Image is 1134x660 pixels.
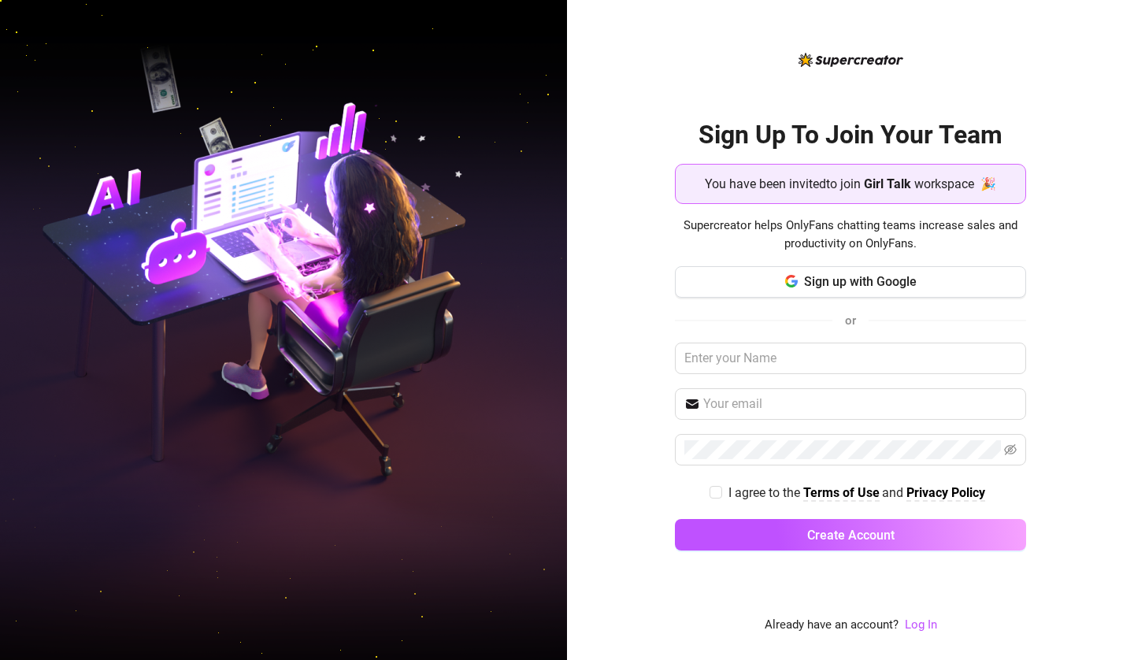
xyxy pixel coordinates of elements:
[845,313,856,328] span: or
[765,616,899,635] span: Already have an account?
[906,485,985,502] a: Privacy Policy
[803,485,880,500] strong: Terms of Use
[728,485,803,500] span: I agree to the
[1004,443,1017,456] span: eye-invisible
[804,274,917,289] span: Sign up with Google
[906,485,985,500] strong: Privacy Policy
[675,119,1026,151] h2: Sign Up To Join Your Team
[675,266,1026,298] button: Sign up with Google
[799,53,903,67] img: logo-BBDzfeDw.svg
[882,485,906,500] span: and
[905,617,937,632] a: Log In
[675,343,1026,374] input: Enter your Name
[675,519,1026,551] button: Create Account
[675,217,1026,254] span: Supercreator helps OnlyFans chatting teams increase sales and productivity on OnlyFans.
[705,174,861,194] span: You have been invited to join
[703,395,1017,413] input: Your email
[803,485,880,502] a: Terms of Use
[807,528,895,543] span: Create Account
[914,174,996,194] span: workspace 🎉
[905,616,937,635] a: Log In
[864,176,911,191] strong: Girl Talk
